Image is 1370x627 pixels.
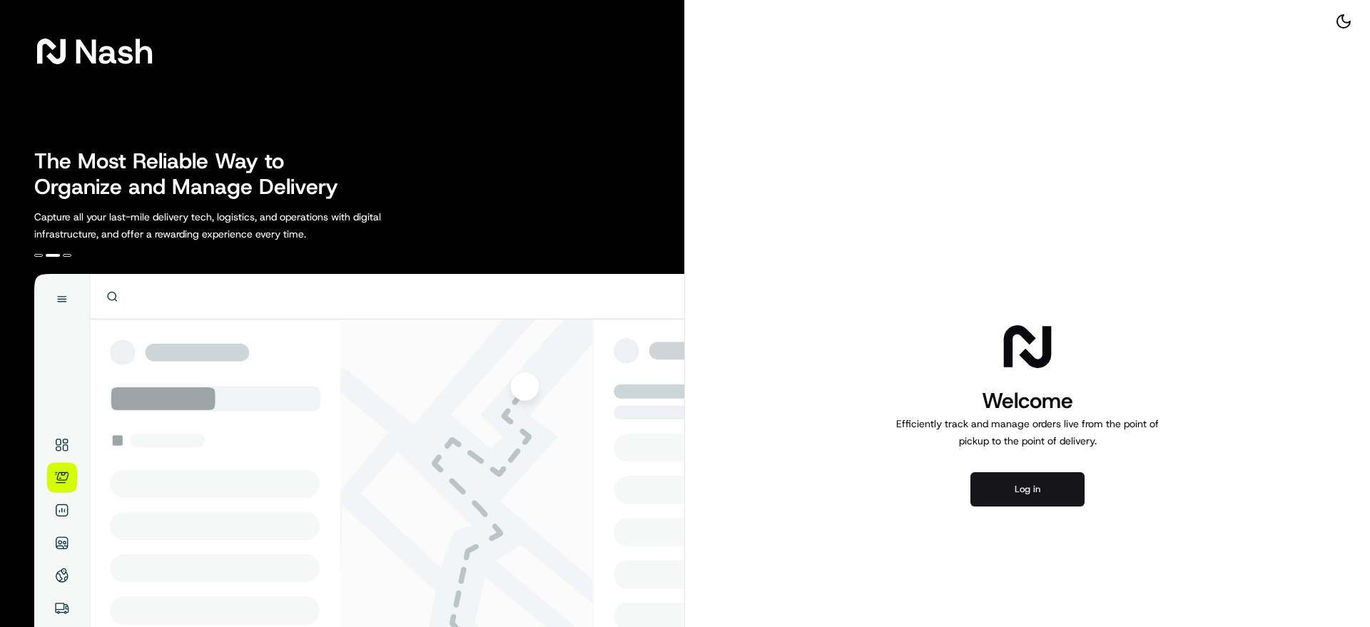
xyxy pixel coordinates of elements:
[34,148,354,200] h2: The Most Reliable Way to Organize and Manage Delivery
[970,472,1085,506] button: Log in
[34,208,445,243] p: Capture all your last-mile delivery tech, logistics, and operations with digital infrastructure, ...
[74,37,153,66] span: Nash
[890,415,1164,449] p: Efficiently track and manage orders live from the point of pickup to the point of delivery.
[890,387,1164,415] h1: Welcome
